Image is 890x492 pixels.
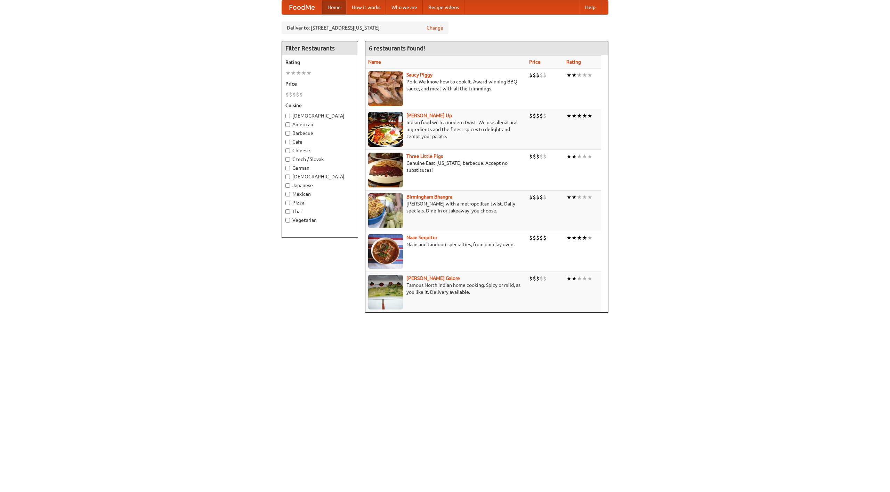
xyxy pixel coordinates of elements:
[285,131,290,136] input: Barbecue
[368,119,524,140] p: Indian food with a modern twist. We use all-natural ingredients and the finest spices to delight ...
[368,234,403,269] img: naansequitur.jpg
[368,160,524,174] p: Genuine East [US_STATE] barbecue. Accept no substitutes!
[543,234,547,242] li: $
[386,0,423,14] a: Who we are
[572,234,577,242] li: ★
[566,71,572,79] li: ★
[291,69,296,77] li: ★
[536,112,540,120] li: $
[582,275,587,282] li: ★
[540,234,543,242] li: $
[285,69,291,77] li: ★
[536,153,540,160] li: $
[587,234,592,242] li: ★
[285,112,354,119] label: [DEMOGRAPHIC_DATA]
[285,173,354,180] label: [DEMOGRAPHIC_DATA]
[582,193,587,201] li: ★
[533,71,536,79] li: $
[285,102,354,109] h5: Cuisine
[406,113,452,118] a: [PERSON_NAME] Up
[285,191,354,197] label: Mexican
[536,193,540,201] li: $
[299,91,303,98] li: $
[285,208,354,215] label: Thai
[529,59,541,65] a: Price
[322,0,346,14] a: Home
[285,148,290,153] input: Chinese
[543,112,547,120] li: $
[572,193,577,201] li: ★
[368,78,524,92] p: Pork. We know how to cook it. Award-winning BBQ sauce, and meat with all the trimmings.
[566,193,572,201] li: ★
[543,71,547,79] li: $
[582,153,587,160] li: ★
[540,71,543,79] li: $
[543,153,547,160] li: $
[368,275,403,309] img: currygalore.jpg
[587,275,592,282] li: ★
[406,194,452,200] a: Birmingham Bhangra
[577,275,582,282] li: ★
[587,193,592,201] li: ★
[566,112,572,120] li: ★
[285,156,354,163] label: Czech / Slovak
[282,41,358,55] h4: Filter Restaurants
[529,234,533,242] li: $
[540,153,543,160] li: $
[289,91,292,98] li: $
[285,217,354,224] label: Vegetarian
[285,140,290,144] input: Cafe
[529,193,533,201] li: $
[577,234,582,242] li: ★
[285,164,354,171] label: German
[533,275,536,282] li: $
[540,275,543,282] li: $
[296,91,299,98] li: $
[306,69,311,77] li: ★
[369,45,425,51] ng-pluralize: 6 restaurants found!
[406,153,443,159] a: Three Little Pigs
[577,71,582,79] li: ★
[572,153,577,160] li: ★
[572,275,577,282] li: ★
[368,200,524,214] p: [PERSON_NAME] with a metropolitan twist. Daily specials. Dine-in or takeaway, you choose.
[529,275,533,282] li: $
[368,241,524,248] p: Naan and tandoori specialties, from our clay oven.
[587,112,592,120] li: ★
[540,193,543,201] li: $
[285,218,290,223] input: Vegetarian
[346,0,386,14] a: How it works
[285,130,354,137] label: Barbecue
[285,80,354,87] h5: Price
[572,71,577,79] li: ★
[285,183,290,188] input: Japanese
[301,69,306,77] li: ★
[368,71,403,106] img: saucy.jpg
[406,235,437,240] a: Naan Sequitur
[368,112,403,147] img: curryup.jpg
[566,153,572,160] li: ★
[580,0,601,14] a: Help
[285,166,290,170] input: German
[566,234,572,242] li: ★
[536,275,540,282] li: $
[285,201,290,205] input: Pizza
[292,91,296,98] li: $
[285,121,354,128] label: American
[533,153,536,160] li: $
[587,71,592,79] li: ★
[285,199,354,206] label: Pizza
[529,71,533,79] li: $
[285,182,354,189] label: Japanese
[368,153,403,187] img: littlepigs.jpg
[577,193,582,201] li: ★
[566,59,581,65] a: Rating
[406,275,460,281] b: [PERSON_NAME] Galore
[285,138,354,145] label: Cafe
[406,72,432,78] b: Saucy Piggy
[285,209,290,214] input: Thai
[582,71,587,79] li: ★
